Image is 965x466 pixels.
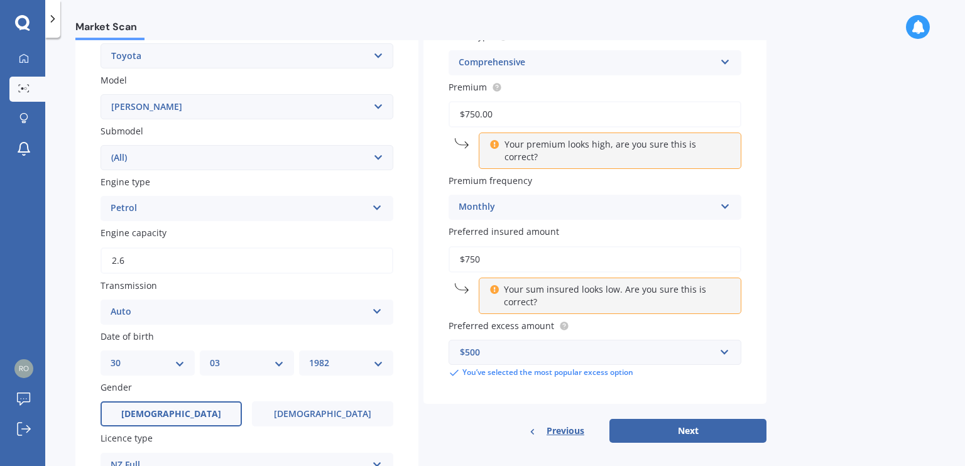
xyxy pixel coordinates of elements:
span: Licence type [101,433,153,445]
div: You’ve selected the most popular excess option [449,367,741,379]
span: Transmission [101,279,157,291]
span: Cover type [449,30,493,42]
div: Auto [111,305,367,320]
span: Market Scan [75,21,144,38]
input: e.g. 1.8 [101,247,393,274]
span: Preferred insured amount [449,226,559,238]
span: Date of birth [101,330,154,342]
span: [DEMOGRAPHIC_DATA] [121,409,221,420]
span: [DEMOGRAPHIC_DATA] [274,409,371,420]
span: Gender [101,381,132,393]
input: Enter amount [449,246,741,273]
span: Model [101,74,127,86]
span: Premium [449,81,487,93]
span: Engine type [101,176,150,188]
span: Engine capacity [101,227,166,239]
div: Monthly [459,200,715,215]
span: Submodel [101,125,143,137]
span: Previous [547,421,584,440]
img: 88ad8b2e92192b5032165afe30102e0e [14,359,33,378]
div: Comprehensive [459,55,715,70]
span: Preferred excess amount [449,320,554,332]
button: Next [609,419,766,443]
p: Your premium looks high, are you sure this is correct? [504,138,726,163]
p: Your sum insured looks low. Are you sure this is correct? [504,283,726,308]
span: Premium frequency [449,175,532,187]
div: Petrol [111,201,367,216]
input: Enter premium [449,101,741,127]
div: $500 [460,345,715,359]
